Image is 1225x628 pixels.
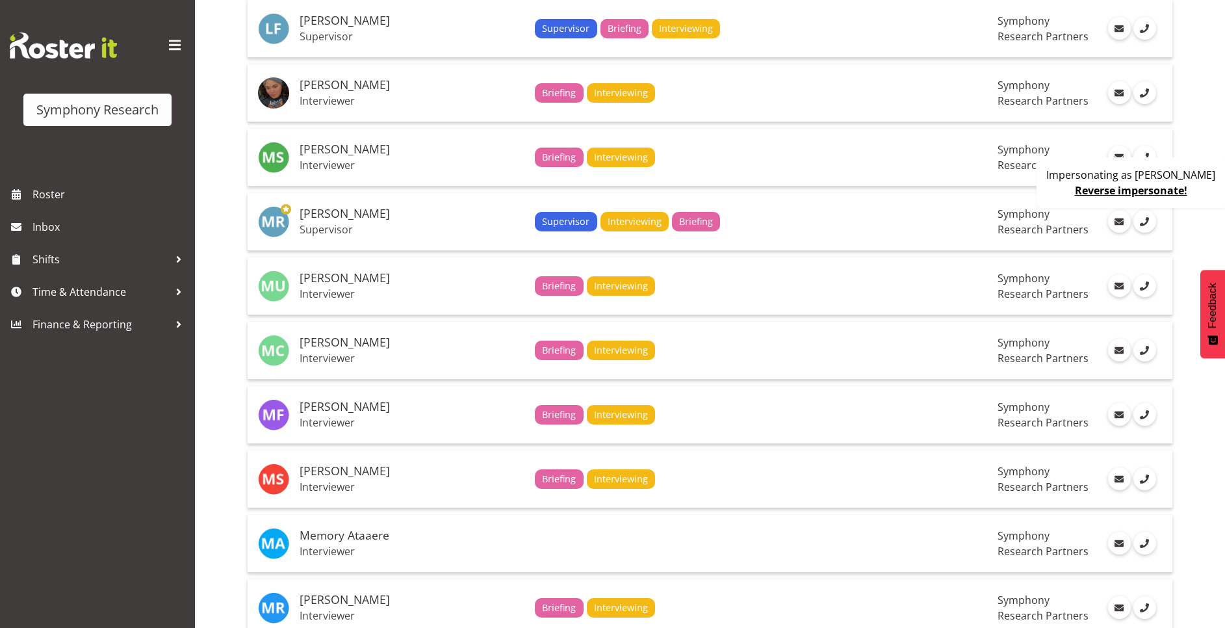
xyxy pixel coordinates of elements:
span: Symphony [998,271,1050,285]
span: Research Partners [998,544,1089,558]
span: Symphony [998,207,1050,221]
span: Supervisor [542,215,589,229]
span: Interviewing [608,215,662,229]
span: Interviewing [659,21,713,36]
p: Interviewer [300,480,524,493]
span: Symphony [998,593,1050,607]
span: Interviewing [594,601,648,615]
span: Briefing [542,601,576,615]
h5: [PERSON_NAME] [300,594,524,607]
span: Briefing [542,279,576,293]
a: Reverse impersonate! [1075,183,1187,198]
a: Email Employee [1108,210,1131,233]
span: Interviewing [594,343,648,358]
h5: [PERSON_NAME] [300,143,524,156]
span: Briefing [542,150,576,164]
span: Symphony [998,529,1050,543]
p: Interviewer [300,545,524,558]
h5: [PERSON_NAME] [300,336,524,349]
a: Call Employee [1133,210,1156,233]
a: Email Employee [1108,467,1131,490]
span: Research Partners [998,287,1089,301]
span: Interviewing [594,408,648,422]
a: Email Employee [1108,596,1131,619]
span: Briefing [542,472,576,486]
img: melissa-snyman11440.jpg [258,464,289,495]
span: Briefing [608,21,641,36]
a: Call Employee [1133,339,1156,361]
span: Shifts [32,250,169,269]
p: Interviewer [300,159,524,172]
h5: [PERSON_NAME] [300,207,524,220]
span: Symphony [998,464,1050,478]
a: Call Employee [1133,17,1156,40]
span: Feedback [1207,283,1219,328]
h5: [PERSON_NAME] [300,272,524,285]
img: marama-rihari1262.jpg [258,206,289,237]
span: Inbox [32,217,188,237]
span: Interviewing [594,86,648,100]
img: Rosterit website logo [10,33,117,59]
span: Research Partners [998,222,1089,237]
img: megan-fahaivalu1907.jpg [258,399,289,430]
img: lolo-fiaola1981.jpg [258,13,289,44]
span: Symphony [998,400,1050,414]
span: Interviewing [594,472,648,486]
span: Research Partners [998,351,1089,365]
p: Interviewer [300,287,524,300]
a: Call Employee [1133,596,1156,619]
span: Supervisor [542,21,589,36]
p: Impersonating as [PERSON_NAME] [1046,167,1215,183]
a: Email Employee [1108,339,1131,361]
p: Interviewer [300,94,524,107]
p: Supervisor [300,30,524,43]
img: mansi-shah11862.jpg [258,142,289,173]
span: Research Partners [998,415,1089,430]
h5: [PERSON_NAME] [300,465,524,478]
a: Call Employee [1133,532,1156,555]
span: Interviewing [594,279,648,293]
h5: Memory Ataaere [300,529,524,542]
a: Call Employee [1133,81,1156,104]
a: Call Employee [1133,146,1156,168]
span: Roster [32,185,188,204]
a: Email Employee [1108,17,1131,40]
span: Briefing [542,343,576,358]
a: Call Employee [1133,403,1156,426]
span: Briefing [542,86,576,100]
p: Interviewer [300,352,524,365]
img: maggie-faaleaogaa5989f7a4bb64ee7f527471950655de8.png [258,77,289,109]
span: Finance & Reporting [32,315,169,334]
img: matthew-coleman1906.jpg [258,335,289,366]
img: marichu-ursua1903.jpg [258,270,289,302]
span: Symphony [998,78,1050,92]
a: Call Employee [1133,467,1156,490]
p: Supervisor [300,223,524,236]
span: Briefing [542,408,576,422]
img: memory-ataaere10158.jpg [258,528,289,559]
a: Email Employee [1108,403,1131,426]
a: Email Employee [1108,81,1131,104]
span: Research Partners [998,94,1089,108]
p: Interviewer [300,609,524,622]
span: Research Partners [998,158,1089,172]
h5: [PERSON_NAME] [300,79,524,92]
span: Time & Attendance [32,282,169,302]
span: Symphony [998,142,1050,157]
span: Briefing [679,215,713,229]
button: Feedback - Show survey [1200,270,1225,358]
img: michael-robinson11856.jpg [258,592,289,623]
h5: [PERSON_NAME] [300,400,524,413]
a: Email Employee [1108,274,1131,297]
span: Research Partners [998,480,1089,494]
a: Email Employee [1108,532,1131,555]
p: Interviewer [300,416,524,429]
span: Interviewing [594,150,648,164]
span: Symphony [998,14,1050,28]
span: Research Partners [998,608,1089,623]
span: Symphony [998,335,1050,350]
div: Symphony Research [36,100,159,120]
a: Email Employee [1108,146,1131,168]
span: Research Partners [998,29,1089,44]
h5: [PERSON_NAME] [300,14,524,27]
